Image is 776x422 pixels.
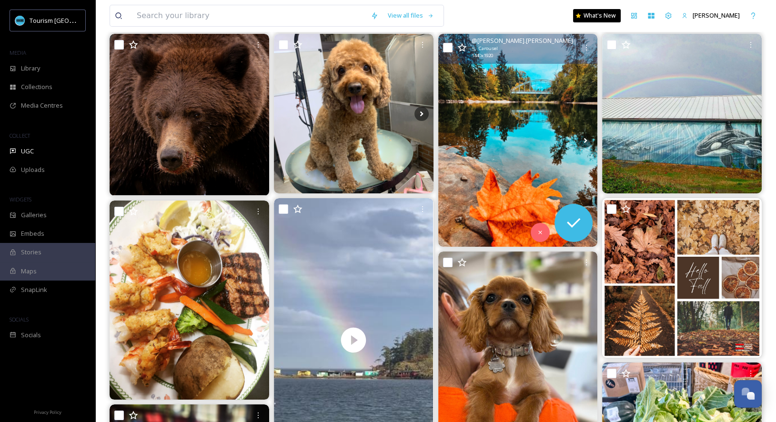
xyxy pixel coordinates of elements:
img: پودى خانم ؛ شيطون و هيجانى بود . #poodle🐩 #petgroomers #onyx #louna #groomers #petbarber #nanaimo... [274,34,433,193]
a: Privacy Policy [34,406,61,417]
span: Carousel [479,45,498,52]
button: Open Chat [734,380,762,408]
img: Grizzly Bear ✨ #vancouverisland #vancouverislandguide #explorevancouverisland #beautifulbc #explo... [110,34,269,195]
img: #rainbow #Nanaimo #graffiti #bowenroad #Nanaimo [602,34,762,193]
span: Tourism [GEOGRAPHIC_DATA] [30,16,115,25]
span: SnapLink [21,285,47,294]
span: WIDGETS [10,196,31,203]
a: [PERSON_NAME] [677,6,745,25]
span: Maps [21,267,37,276]
a: What's New [573,9,621,22]
a: View all files [383,6,439,25]
span: [PERSON_NAME] [693,11,740,20]
span: COLLECT [10,132,30,139]
span: 1440 x 1920 [472,52,493,59]
span: Uploads [21,165,45,174]
img: Fall 🍂 . . . . . . #photography #photo #britishcolumbia #canada #beartooth #river #fallphotograph... [438,34,598,246]
span: Embeds [21,229,44,238]
span: Privacy Policy [34,409,61,415]
span: Library [21,64,40,73]
img: Best of both worlds #Nanaimo. We now have a steak and stuffed prawns combo. Part of our Fall feat... [110,201,269,400]
img: tourism_nanaimo_logo.jpeg [15,16,25,25]
span: Socials [21,331,41,340]
span: SOCIALS [10,316,29,323]
span: UGC [21,147,34,156]
span: Galleries [21,211,47,220]
input: Search your library [132,5,366,26]
img: 🍂 Happy October 1st, Nanaimo! 🍂 The air is crisp, the leaves are turning, and cozy season has off... [602,198,762,358]
span: Collections [21,82,52,91]
span: Media Centres [21,101,63,110]
span: Stories [21,248,41,257]
span: MEDIA [10,49,26,56]
span: @ [PERSON_NAME].[PERSON_NAME] [472,36,573,45]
